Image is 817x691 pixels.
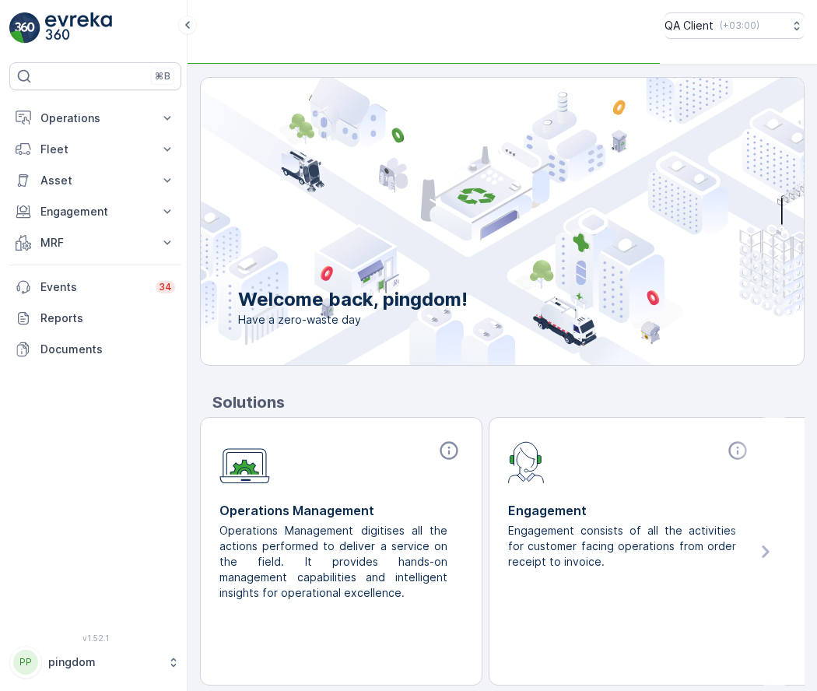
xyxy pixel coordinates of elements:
button: Asset [9,165,181,196]
p: QA Client [664,18,714,33]
p: Engagement [508,501,752,520]
p: Operations Management [219,501,463,520]
p: 34 [159,281,172,293]
img: module-icon [508,440,545,483]
p: Operations Management digitises all the actions performed to deliver a service on the field. It p... [219,523,451,601]
button: QA Client(+03:00) [664,12,805,39]
p: Solutions [212,391,805,414]
p: Reports [40,310,175,326]
p: Events [40,279,146,295]
p: Engagement consists of all the activities for customer facing operations from order receipt to in... [508,523,739,570]
button: MRF [9,227,181,258]
button: Operations [9,103,181,134]
button: Engagement [9,196,181,227]
p: Asset [40,173,150,188]
img: logo [9,12,40,44]
p: ⌘B [155,70,170,82]
a: Reports [9,303,181,334]
img: logo_light-DOdMpM7g.png [45,12,112,44]
p: MRF [40,235,150,251]
p: Welcome back, pingdom! [238,287,468,312]
div: PP [13,650,38,675]
p: Operations [40,110,150,126]
img: module-icon [219,440,270,484]
button: PPpingdom [9,646,181,679]
p: pingdom [48,654,160,670]
p: Documents [40,342,175,357]
span: v 1.52.1 [9,633,181,643]
span: Have a zero-waste day [238,312,468,328]
img: city illustration [131,78,804,365]
a: Documents [9,334,181,365]
a: Events34 [9,272,181,303]
p: Fleet [40,142,150,157]
p: Engagement [40,204,150,219]
button: Fleet [9,134,181,165]
p: ( +03:00 ) [720,19,759,32]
